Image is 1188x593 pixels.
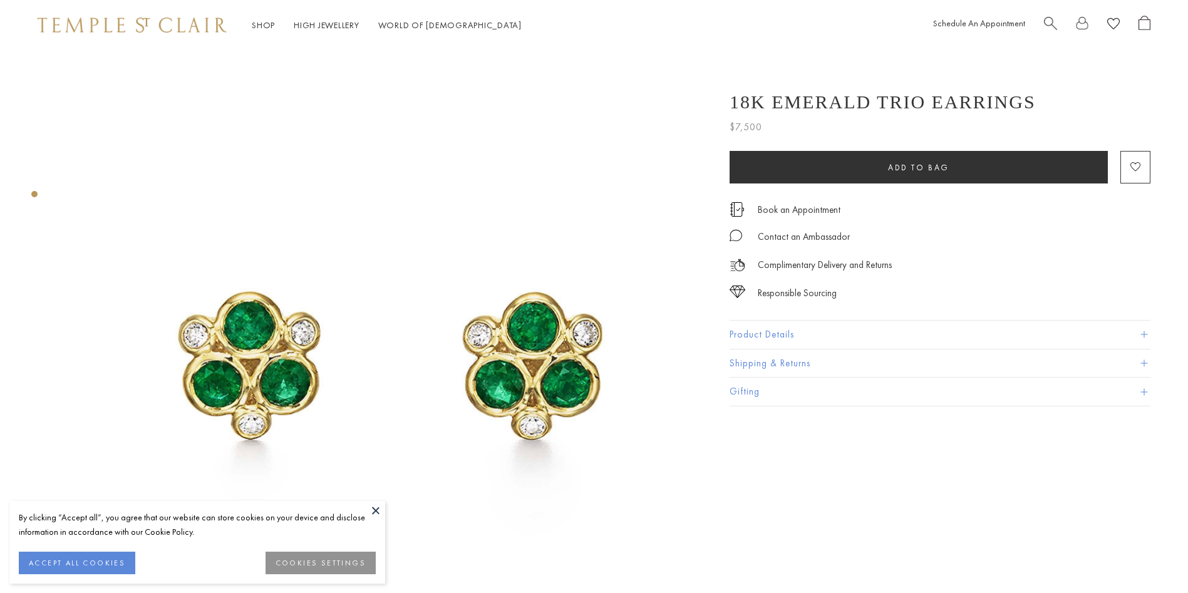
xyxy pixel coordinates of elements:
button: COOKIES SETTINGS [266,552,376,574]
nav: Main navigation [252,18,522,33]
a: Book an Appointment [758,203,840,217]
iframe: Gorgias live chat messenger [1125,534,1175,580]
img: Temple St. Clair [38,18,227,33]
button: Product Details [730,321,1150,349]
button: Shipping & Returns [730,349,1150,378]
div: Contact an Ambassador [758,229,850,245]
img: icon_appointment.svg [730,202,745,217]
p: Complimentary Delivery and Returns [758,257,892,273]
a: Search [1044,16,1057,35]
button: ACCEPT ALL COOKIES [19,552,135,574]
button: Gifting [730,378,1150,406]
a: World of [DEMOGRAPHIC_DATA]World of [DEMOGRAPHIC_DATA] [378,19,522,31]
span: $7,500 [730,119,762,135]
a: High JewelleryHigh Jewellery [294,19,359,31]
h1: 18K Emerald Trio Earrings [730,91,1036,113]
div: Product gallery navigation [31,188,38,207]
a: Open Shopping Bag [1139,16,1150,35]
div: By clicking “Accept all”, you agree that our website can store cookies on your device and disclos... [19,510,376,539]
img: MessageIcon-01_2.svg [730,229,742,242]
button: Add to bag [730,151,1108,183]
span: Add to bag [888,162,949,173]
a: View Wishlist [1107,16,1120,35]
a: ShopShop [252,19,275,31]
img: icon_sourcing.svg [730,286,745,298]
a: Schedule An Appointment [933,18,1025,29]
img: icon_delivery.svg [730,257,745,273]
div: Responsible Sourcing [758,286,837,301]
